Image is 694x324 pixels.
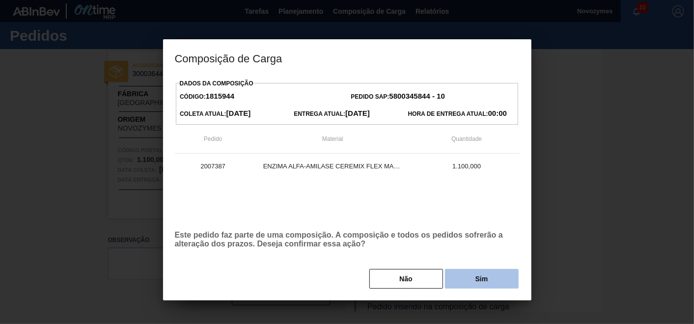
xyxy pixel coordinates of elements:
span: Quantidade [451,135,482,142]
span: Hora de Entrega Atual: [408,110,507,117]
span: Entrega Atual: [294,110,370,117]
strong: 1815944 [206,92,234,100]
span: Coleta Atual: [180,110,250,117]
span: Código: [180,93,234,100]
strong: [DATE] [345,109,370,117]
button: Sim [445,269,519,289]
td: 2007387 [175,154,251,178]
h3: Composição de Carga [163,39,531,77]
span: Pedido SAP: [351,93,445,100]
td: ENZIMA ALFA-AMILASE CEREMIX FLEX MALTOGE [251,154,414,178]
strong: 5800345844 - 10 [389,92,445,100]
label: Dados da Composição [180,80,253,87]
span: Pedido [204,135,222,142]
p: Este pedido faz parte de uma composição. A composição e todos os pedidos sofrerão a alteração dos... [175,231,520,248]
strong: [DATE] [226,109,251,117]
span: Material [322,135,343,142]
td: 1.100,000 [414,154,520,178]
button: Não [369,269,443,289]
strong: 00:00 [488,109,507,117]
